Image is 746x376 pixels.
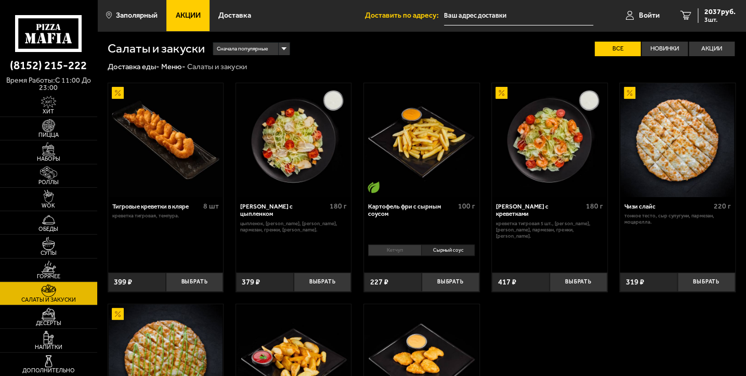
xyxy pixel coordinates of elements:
[639,12,660,19] span: Войти
[161,62,186,71] a: Меню-
[365,12,444,19] span: Доставить по адресу:
[624,213,730,225] p: тонкое тесто, сыр сулугуни, пармезан, моцарелла.
[713,202,730,211] span: 220 г
[330,202,347,211] span: 180 г
[187,62,247,72] div: Салаты и закуски
[549,273,607,292] button: Выбрать
[492,83,606,197] img: Салат Цезарь с креветками
[166,273,224,292] button: Выбрать
[217,42,268,56] span: Сначала популярные
[642,42,687,56] label: Новинки
[240,203,327,218] div: [PERSON_NAME] с цыпленком
[421,244,475,256] li: Сырный соус
[294,273,351,292] button: Выбрать
[108,62,160,71] a: Доставка еды-
[108,83,224,197] a: АкционныйТигровые креветки в кляре
[620,83,734,197] img: Чизи слайс
[112,308,123,319] img: Акционный
[237,83,350,197] img: Салат Цезарь с цыпленком
[114,278,132,286] span: 399 ₽
[364,242,479,267] div: 0
[496,203,583,218] div: [PERSON_NAME] с креветками
[624,87,635,98] img: Акционный
[236,83,351,197] a: Салат Цезарь с цыпленком
[368,181,379,193] img: Вегетарианское блюдо
[218,12,251,19] span: Доставка
[364,83,479,197] a: Вегетарианское блюдоКартофель фри с сырным соусом
[677,273,735,292] button: Выбрать
[585,202,603,211] span: 180 г
[240,221,347,233] p: цыпленок, [PERSON_NAME], [PERSON_NAME], пармезан, гренки, [PERSON_NAME].
[422,273,479,292] button: Выбрать
[492,83,607,197] a: АкционныйСалат Цезарь с креветками
[495,87,507,98] img: Акционный
[689,42,735,56] label: Акции
[364,83,478,197] img: Картофель фри с сырным соусом
[620,83,735,197] a: АкционныйЧизи слайс
[704,8,736,16] span: 2037 руб.
[112,87,123,98] img: Акционный
[457,202,475,211] span: 100 г
[444,6,593,25] input: Ваш адрес доставки
[175,12,200,19] span: Акции
[203,202,219,211] span: 8 шт
[112,213,219,219] p: креветка тигровая, темпура.
[496,221,603,239] p: креветка тигровая 5 шт., [PERSON_NAME], [PERSON_NAME], пармезан, гренки, [PERSON_NAME].
[368,244,421,256] li: Кетчуп
[624,203,711,210] div: Чизи слайс
[242,278,260,286] span: 379 ₽
[370,278,388,286] span: 227 ₽
[498,278,516,286] span: 417 ₽
[108,43,205,55] h1: Салаты и закуски
[109,83,223,197] img: Тигровые креветки в кляре
[368,203,455,218] div: Картофель фри с сырным соусом
[625,278,644,286] span: 319 ₽
[595,42,640,56] label: Все
[704,17,736,23] span: 3 шт.
[112,203,201,210] div: Тигровые креветки в кляре
[116,12,158,19] span: Заполярный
